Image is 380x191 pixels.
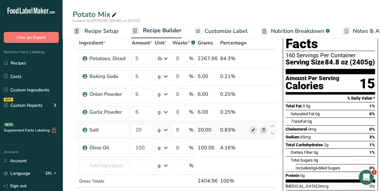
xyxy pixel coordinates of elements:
input: Add Ingredient [79,159,129,172]
span: Total Carbohydrates [286,142,323,147]
span: 84.8 oz (2405g) [325,59,375,66]
span: Percentage [220,39,247,47]
div: EN [46,170,59,177]
div: g [158,144,161,152]
div: Calories [286,81,339,90]
div: Custom Reports [4,102,43,109]
div: lb [158,55,162,62]
iframe: Intercom live chat [359,170,374,185]
span: Cholesterol [286,127,307,132]
div: 0.25% [220,108,247,116]
span: 0g [311,166,315,170]
div: Potatoes, Diced [89,55,125,62]
div: g [158,90,161,98]
span: Recipe Builder [143,26,181,35]
a: Recipe Setup [73,24,119,38]
section: % Daily Value * [286,95,375,102]
div: 2404.96 [198,177,218,185]
i: Trans [291,119,301,124]
div: Onion Powder [89,90,125,98]
a: Nutrition Breakdown [260,24,330,38]
span: Ingredient [79,39,105,47]
div: NEW [4,98,13,101]
span: Dietary Fiber [291,150,313,155]
span: [MEDICAL_DATA] [286,184,317,188]
button: Hire an Expert [4,32,59,43]
div: 100.00 [198,144,218,152]
span: 0mg [308,127,316,132]
span: Protein [286,173,299,178]
span: 0mcg [318,184,328,188]
a: Customize Label [194,24,248,38]
div: 5.00 [198,73,218,80]
div: g [158,126,161,134]
div: Salt [89,126,125,134]
span: Unit [155,39,167,47]
span: Grams [198,39,213,47]
a: Language [4,168,30,179]
span: 0% [370,184,375,188]
span: Created by [PERSON_NAME] on [DATE] [73,18,140,23]
div: Potato Mix [73,9,118,20]
span: 0g [314,158,318,163]
div: g [158,162,161,169]
span: Sodium [286,135,299,139]
div: BETA [4,123,14,126]
span: 0% [369,111,375,116]
span: Customize Label [205,27,248,35]
span: 65mg [300,135,311,139]
span: 1 [372,170,377,175]
span: 0g [315,111,320,116]
div: 0.83% [220,126,247,134]
span: 0g [314,150,318,155]
span: Saturated Fat [291,111,314,116]
span: Includes Added Sugars [296,166,340,170]
div: g [158,73,161,80]
div: 160 Servings Per Container [286,52,375,59]
div: Olive Oil [89,144,125,152]
span: 1% [369,104,375,108]
span: 0% [369,127,375,132]
div: Gross Totals [79,178,129,184]
span: 0% [369,166,375,170]
span: Recipe Setup [84,27,119,35]
span: Nutrition Breakdown [271,27,324,35]
div: 94.3% [220,55,247,62]
div: 4.16% [220,144,247,152]
div: 20.00 [198,126,218,134]
a: Recipe Builder [131,23,181,39]
div: 0.25% [220,90,247,98]
span: 2g [324,142,328,147]
div: 15 [359,75,375,92]
span: Total Fat [286,104,302,108]
div: 2267.96 [198,55,218,62]
span: 1% [369,142,375,147]
div: Baking Soda [89,73,125,80]
span: Amount [132,39,152,47]
div: 6.00 [198,108,218,116]
div: 100% [220,177,247,185]
span: 1% [369,150,375,155]
div: g [158,108,161,116]
span: 3% [369,135,375,139]
h1: Nutrition Facts [286,22,375,51]
span: Serving Size [286,59,324,66]
span: Total Sugars [291,158,313,163]
div: 0.21% [220,73,247,80]
span: 0g [300,173,305,178]
span: Fat [291,119,307,124]
div: Amount Per Serving [286,75,339,81]
div: Garlic Powder [89,108,125,116]
div: 6.00 [198,90,218,98]
div: Waste [172,39,195,47]
span: 0g [307,119,312,124]
span: 0.5g [303,104,310,108]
